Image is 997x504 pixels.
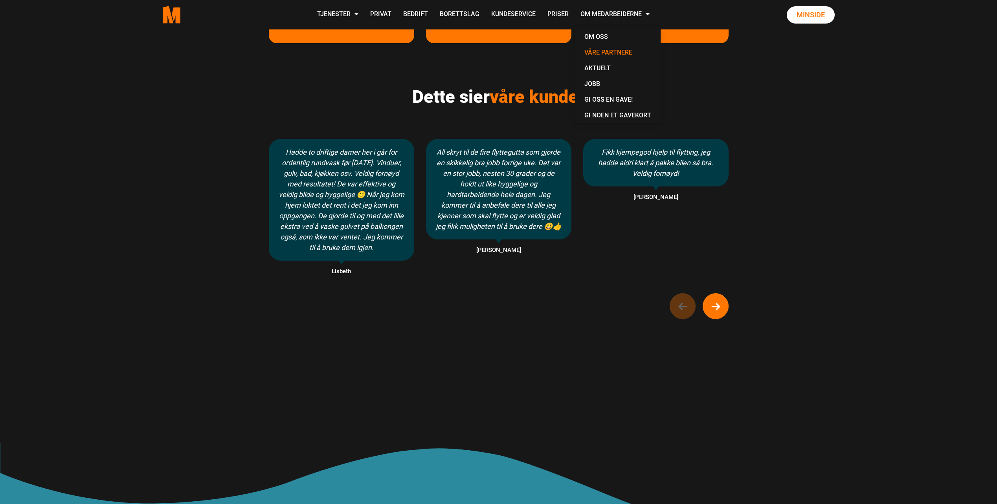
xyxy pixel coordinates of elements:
a: Borettslag [434,1,485,29]
a: Jobb [578,76,657,92]
a: Om oss [578,29,657,45]
a: Kundeservice [485,1,542,29]
a: Våre partnere [578,45,657,60]
div: Hadde to driftige damer her i går for ordentlig rundvask før [DATE]. Vinduer, gulv, bad, kjøkken ... [269,139,414,261]
span: Lisbeth [269,267,414,277]
h2: Dette sier [269,86,729,108]
a: Priser [542,1,575,29]
a: Tjenester [311,1,364,29]
span: [PERSON_NAME] [583,192,729,203]
a: Om Medarbeiderne [575,1,655,29]
a: Gi oss en gave! [578,92,657,108]
div: All skryt til de fire flyttegutta som gjorde en skikkelig bra jobb forrige uke. Det var en stor j... [426,139,571,239]
a: Bedrift [397,1,434,29]
div: Fikk kjempegod hjelp til flytting, jeg hadde aldri klart å pakke bilen så bra. Veldig fornøyd! [583,139,729,186]
a: Next button of carousel [703,293,729,319]
a: Gi noen et gavekort [578,108,657,123]
span: våre kunder [490,86,585,107]
a: Minside [787,6,835,24]
a: Privat [364,1,397,29]
a: Aktuelt [578,60,657,76]
span: [PERSON_NAME] [426,245,571,256]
